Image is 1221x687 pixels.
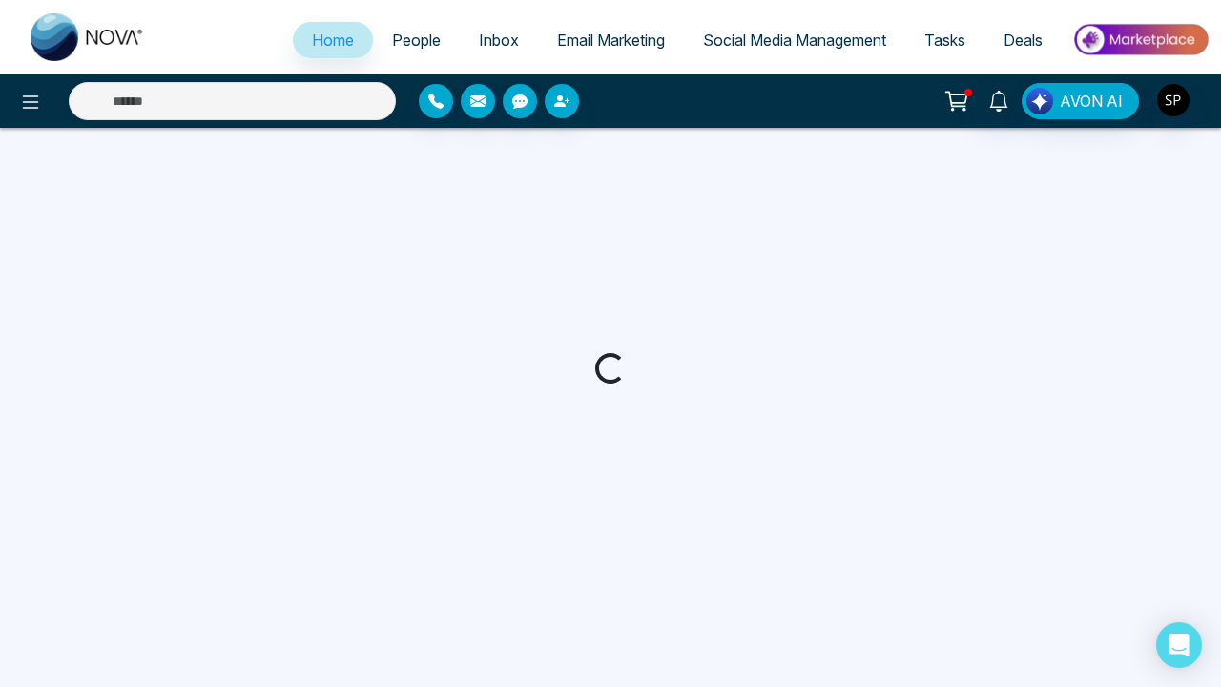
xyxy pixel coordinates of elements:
a: Social Media Management [684,22,905,58]
span: Inbox [479,31,519,50]
img: Market-place.gif [1071,18,1210,61]
span: Home [312,31,354,50]
img: Nova CRM Logo [31,13,145,61]
a: Home [293,22,373,58]
span: Email Marketing [557,31,665,50]
img: User Avatar [1157,84,1190,116]
span: People [392,31,441,50]
span: Social Media Management [703,31,886,50]
a: Email Marketing [538,22,684,58]
div: Open Intercom Messenger [1156,622,1202,668]
span: AVON AI [1060,90,1123,113]
a: Inbox [460,22,538,58]
button: AVON AI [1022,83,1139,119]
a: Deals [984,22,1062,58]
img: Lead Flow [1026,88,1053,114]
a: Tasks [905,22,984,58]
a: People [373,22,460,58]
span: Tasks [924,31,965,50]
span: Deals [1004,31,1043,50]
